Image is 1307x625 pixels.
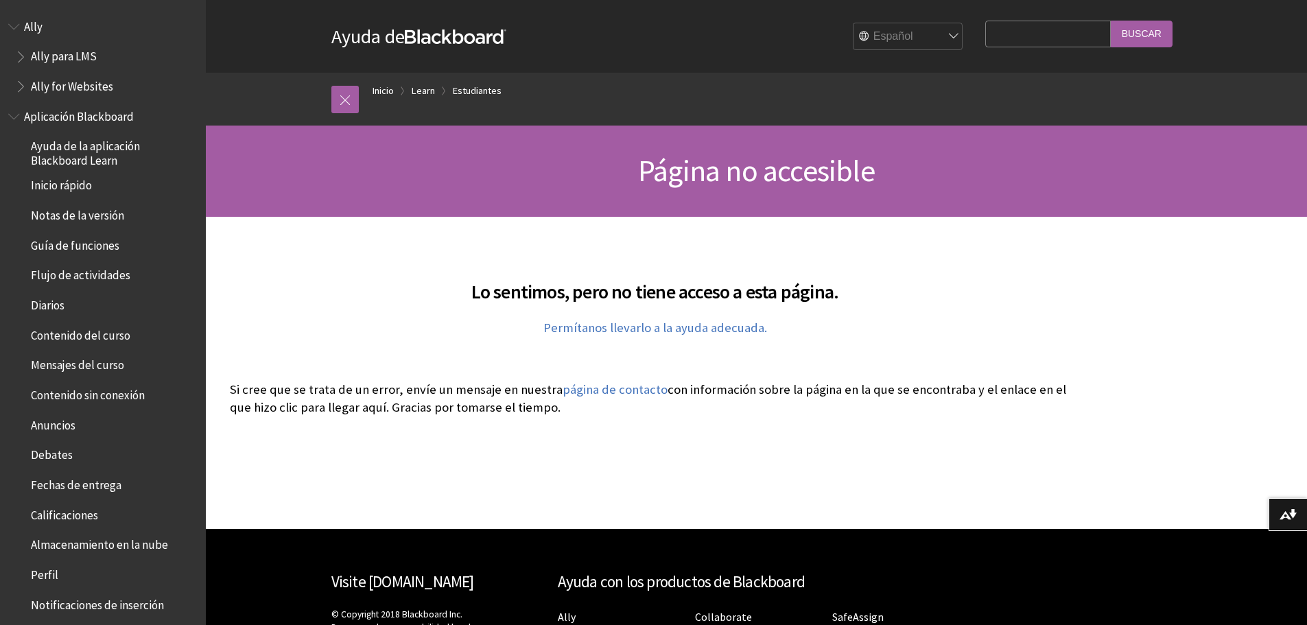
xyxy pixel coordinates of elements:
span: Ally para LMS [31,45,97,64]
nav: Book outline for Anthology Ally Help [8,15,198,98]
span: Debates [31,444,73,462]
span: Diarios [31,294,64,312]
span: Aplicación Blackboard [24,105,134,123]
span: Ally for Websites [31,75,113,93]
span: Anuncios [31,414,75,432]
a: Visite [DOMAIN_NAME] [331,571,474,591]
a: Collaborate [695,610,752,624]
span: Contenido sin conexión [31,384,145,402]
select: Site Language Selector [853,23,963,51]
span: Flujo de actividades [31,264,130,283]
span: Ayuda de la aplicación Blackboard Learn [31,135,196,167]
h2: Lo sentimos, pero no tiene acceso a esta página. [230,261,1081,306]
span: Notas de la versión [31,204,124,222]
a: Learn [412,82,435,99]
h2: Ayuda con los productos de Blackboard [558,570,956,594]
a: SafeAssign [832,610,884,624]
a: Permítanos llevarlo a la ayuda adecuada. [543,320,767,336]
span: Mensajes del curso [31,354,124,373]
a: Inicio [373,82,394,99]
span: Almacenamiento en la nube [31,534,168,552]
span: Fechas de entrega [31,473,121,492]
a: Estudiantes [453,82,502,99]
span: Inicio rápido [31,174,92,193]
span: Ally [24,15,43,34]
span: Perfil [31,563,58,582]
strong: Blackboard [405,30,506,44]
a: página de contacto [563,381,668,398]
input: Buscar [1111,21,1173,47]
span: Contenido del curso [31,324,130,342]
span: Notificaciones de inserción [31,593,164,612]
p: Si cree que se trata de un error, envíe un mensaje en nuestra con información sobre la página en ... [230,381,1081,416]
span: Calificaciones [31,504,98,522]
a: Ayuda deBlackboard [331,24,506,49]
span: Guía de funciones [31,234,119,252]
a: Ally [558,610,576,624]
span: Página no accesible [638,152,875,189]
